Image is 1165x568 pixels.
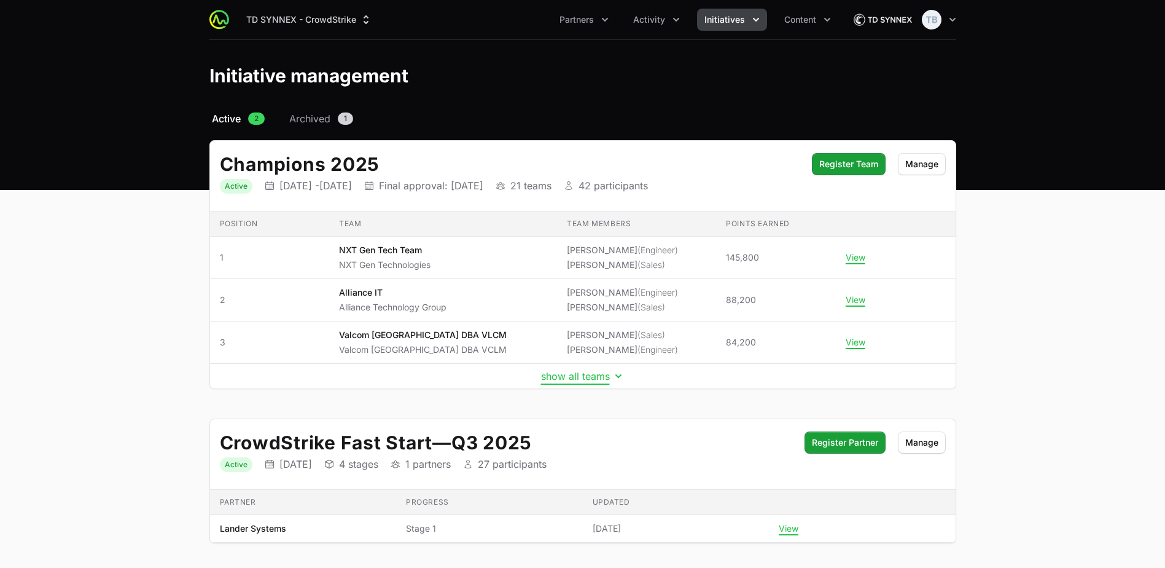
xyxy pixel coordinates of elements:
[209,10,229,30] img: ActivitySource
[784,14,816,26] span: Content
[339,301,446,314] p: Alliance Technology Group
[339,286,446,299] p: Alliance IT
[726,251,759,264] span: 145,800
[637,344,678,355] span: (Engineer)
[339,344,507,356] p: Valcom [GEOGRAPHIC_DATA] DBA VCLM
[583,490,770,515] th: Updated
[777,9,838,31] button: Content
[379,179,483,192] p: Final approval: [DATE]
[339,244,431,256] p: NXT Gen Tech Team
[209,140,956,389] div: Initiative details
[905,157,938,172] span: Manage
[637,245,678,255] span: (Engineer)
[289,111,330,126] span: Archived
[579,179,648,192] p: 42 participants
[567,344,678,356] li: [PERSON_NAME]
[853,7,912,32] img: TD SYNNEX
[287,111,356,126] a: Archived1
[898,432,946,454] button: Manage
[210,211,330,237] th: Position
[209,111,267,126] a: Active2
[209,111,956,126] nav: Initiative activity log navigation
[637,302,665,312] span: (Sales)
[209,419,956,543] div: Initiative details
[557,211,716,237] th: Team members
[626,9,687,31] button: Activity
[633,14,665,26] span: Activity
[339,329,507,341] p: Valcom [GEOGRAPHIC_DATA] DBA VLCM
[279,458,312,470] p: [DATE]
[510,179,551,192] p: 21 teams
[339,458,378,470] p: 4 stages
[846,337,865,348] button: View
[567,259,678,271] li: [PERSON_NAME]
[405,458,451,470] p: 1 partners
[846,252,865,263] button: View
[626,9,687,31] div: Activity menu
[210,490,397,515] th: Partner
[637,259,665,270] span: (Sales)
[220,153,800,175] h2: Champions 2025
[704,14,745,26] span: Initiatives
[220,523,286,535] p: Lander Systems
[220,432,792,454] h2: CrowdStrike Fast Start Q3 2025
[339,259,431,271] p: NXT Gen Technologies
[819,157,878,172] span: Register Team
[552,9,616,31] button: Partners
[432,432,451,454] span: —
[338,112,353,125] span: 1
[220,294,320,306] span: 2
[922,10,941,30] img: Taylor Bradshaw
[898,153,946,175] button: Manage
[552,9,616,31] div: Partners menu
[567,301,678,314] li: [PERSON_NAME]
[239,9,380,31] div: Supplier switch menu
[239,9,380,31] button: TD SYNNEX - CrowdStrike
[567,329,678,341] li: [PERSON_NAME]
[637,287,678,298] span: (Engineer)
[248,112,265,125] span: 2
[779,523,798,534] button: View
[406,523,573,535] span: Stage 1
[637,329,665,340] span: (Sales)
[905,435,938,450] span: Manage
[478,458,547,470] p: 27 participants
[567,286,678,299] li: [PERSON_NAME]
[846,294,865,306] button: View
[697,9,767,31] div: Initiatives menu
[329,211,557,237] th: Team
[559,14,594,26] span: Partners
[220,336,320,349] span: 3
[805,432,886,454] button: Register Partner
[812,435,878,450] span: Register Partner
[220,251,320,264] span: 1
[777,9,838,31] div: Content menu
[229,9,838,31] div: Main navigation
[541,370,625,382] button: show all teams
[209,65,408,87] h1: Initiative management
[567,244,678,256] li: [PERSON_NAME]
[812,153,886,175] button: Register Team
[396,490,583,515] th: Progress
[279,179,352,192] p: [DATE] - [DATE]
[212,111,241,126] span: Active
[726,336,756,349] span: 84,200
[726,294,756,306] span: 88,200
[716,211,836,237] th: Points earned
[593,523,621,535] span: [DATE]
[697,9,767,31] button: Initiatives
